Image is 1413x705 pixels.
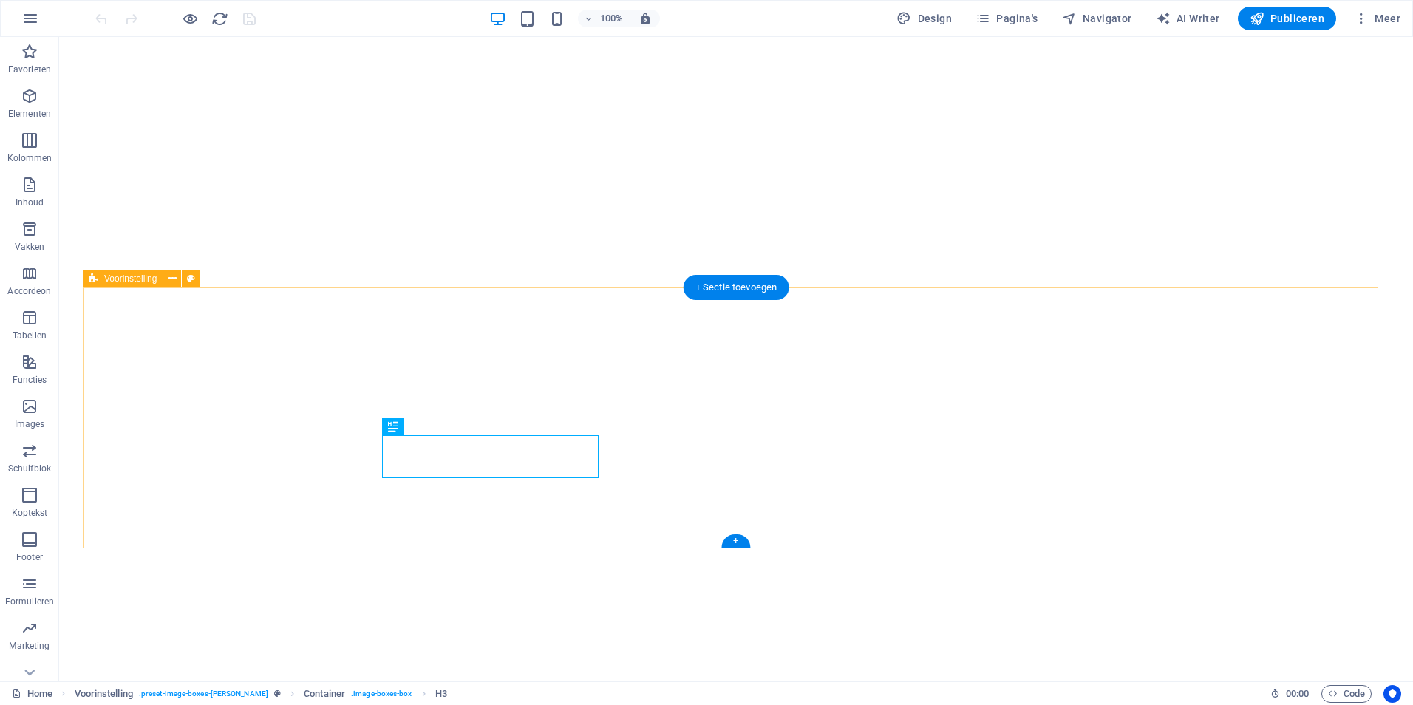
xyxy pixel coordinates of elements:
span: 00 00 [1286,685,1309,703]
a: Klik om selectie op te heffen, dubbelklik om Pagina's te open [12,685,52,703]
span: Pagina's [976,11,1038,26]
span: Code [1328,685,1365,703]
p: Formulieren [5,596,54,607]
span: : [1296,688,1298,699]
span: Klik om te selecteren, dubbelklik om te bewerken [435,685,447,703]
p: Tabellen [13,330,47,341]
p: Elementen [8,108,51,120]
nav: breadcrumb [75,685,447,703]
h6: 100% [600,10,624,27]
p: Kolommen [7,152,52,164]
button: Publiceren [1238,7,1336,30]
button: 100% [578,10,630,27]
i: Stel bij het wijzigen van de grootte van de weergegeven website automatisch het juist zoomniveau ... [639,12,652,25]
button: Meer [1348,7,1406,30]
i: Dit element is een aanpasbare voorinstelling [274,689,281,698]
p: Functies [13,374,47,386]
div: Design (Ctrl+Alt+Y) [891,7,958,30]
span: Publiceren [1250,11,1324,26]
span: Klik om te selecteren, dubbelklik om te bewerken [75,685,133,703]
button: Pagina's [970,7,1044,30]
p: Accordeon [7,285,51,297]
p: Vakken [15,241,45,253]
button: AI Writer [1150,7,1226,30]
p: Footer [16,551,43,563]
p: Images [15,418,45,430]
i: Pagina opnieuw laden [211,10,228,27]
button: Code [1321,685,1372,703]
p: Inhoud [16,197,44,208]
p: Schuifblok [8,463,51,474]
button: Design [891,7,958,30]
div: + [721,534,750,548]
span: Design [896,11,952,26]
p: Koptekst [12,507,48,519]
p: Marketing [9,640,50,652]
h6: Sessietijd [1270,685,1310,703]
span: AI Writer [1156,11,1220,26]
button: Navigator [1056,7,1138,30]
span: Klik om te selecteren, dubbelklik om te bewerken [304,685,345,703]
button: reload [211,10,228,27]
span: . image-boxes-box [351,685,412,703]
span: Voorinstelling [104,274,157,283]
p: Favorieten [8,64,51,75]
span: Navigator [1062,11,1132,26]
div: + Sectie toevoegen [684,275,789,300]
span: . preset-image-boxes-[PERSON_NAME] [139,685,268,703]
button: Usercentrics [1383,685,1401,703]
span: Meer [1354,11,1400,26]
button: Klik hier om de voorbeeldmodus te verlaten en verder te gaan met bewerken [181,10,199,27]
